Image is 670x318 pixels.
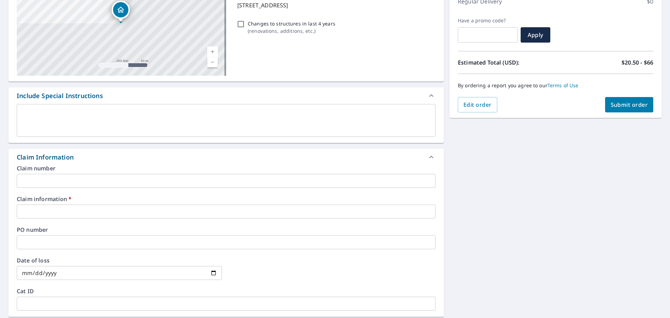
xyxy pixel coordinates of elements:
p: Changes to structures in last 4 years [248,20,335,27]
p: ( renovations, additions, etc. ) [248,27,335,35]
p: $20.50 - $66 [621,58,653,67]
a: Terms of Use [548,82,579,89]
button: Apply [521,27,550,43]
a: Current Level 17, Zoom In [207,46,218,57]
a: Current Level 17, Zoom Out [207,57,218,67]
span: Apply [526,31,545,39]
button: Submit order [605,97,654,112]
label: Have a promo code? [458,17,518,24]
p: [STREET_ADDRESS] [237,1,433,9]
p: Estimated Total (USD): [458,58,556,67]
label: PO number [17,227,435,232]
label: Cat ID [17,288,435,294]
div: Claim Information [8,149,444,165]
div: Include Special Instructions [8,87,444,104]
label: Date of loss [17,258,222,263]
div: Include Special Instructions [17,91,103,101]
div: Claim Information [17,153,74,162]
button: Edit order [458,97,497,112]
span: Edit order [463,101,492,109]
label: Claim information [17,196,435,202]
label: Claim number [17,165,435,171]
div: Dropped pin, building 1, Residential property, 105 Forliview Rd Glenshaw, PA 15116 [112,1,130,22]
p: By ordering a report you agree to our [458,82,653,89]
span: Submit order [611,101,648,109]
